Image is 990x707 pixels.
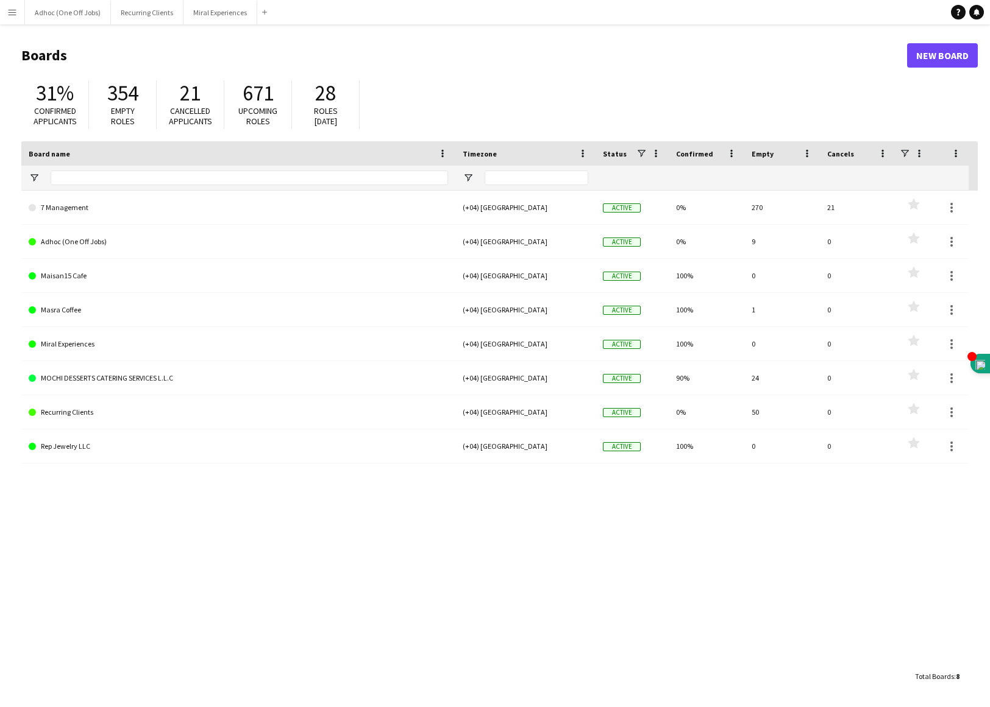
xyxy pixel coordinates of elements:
span: Roles [DATE] [314,105,338,127]
span: Active [603,442,641,451]
span: Board name [29,149,70,158]
span: Active [603,340,641,349]
div: 50 [744,395,820,429]
a: Maisan15 Cafe [29,259,448,293]
a: Recurring Clients [29,395,448,429]
input: Board name Filter Input [51,171,448,185]
span: Timezone [463,149,497,158]
div: 0 [820,225,896,258]
span: Cancelled applicants [169,105,212,127]
span: Active [603,272,641,281]
button: Open Filter Menu [463,172,474,183]
button: Recurring Clients [111,1,183,24]
div: 0 [820,259,896,292]
div: (+04) [GEOGRAPHIC_DATA] [455,191,596,224]
div: 9 [744,225,820,258]
div: 100% [669,429,744,463]
span: Confirmed [676,149,713,158]
div: 0 [744,259,820,292]
span: Status [603,149,627,158]
div: 0% [669,191,744,224]
span: Confirmed applicants [34,105,77,127]
div: (+04) [GEOGRAPHIC_DATA] [455,429,596,463]
a: Masra Coffee [29,293,448,327]
span: Active [603,408,641,417]
div: (+04) [GEOGRAPHIC_DATA] [455,225,596,258]
div: 24 [744,361,820,395]
div: 100% [669,293,744,326]
button: Miral Experiences [183,1,257,24]
span: 28 [315,80,336,107]
div: : [915,664,960,688]
div: 0 [820,361,896,395]
span: Active [603,374,641,383]
span: 31% [36,80,74,107]
div: 0% [669,395,744,429]
span: Active [603,306,641,315]
span: Active [603,237,641,247]
span: Empty roles [111,105,135,127]
span: Empty [752,149,774,158]
span: Active [603,203,641,213]
span: 671 [243,80,274,107]
div: 0 [744,327,820,361]
span: 21 [180,80,201,107]
a: Rep Jewelry LLC [29,429,448,463]
div: 0 [820,327,896,361]
div: (+04) [GEOGRAPHIC_DATA] [455,293,596,326]
div: 0 [744,429,820,463]
div: 1 [744,293,820,326]
div: 0% [669,225,744,258]
div: 270 [744,191,820,224]
span: 354 [107,80,138,107]
span: 8 [956,672,960,681]
h1: Boards [21,46,907,65]
div: 21 [820,191,896,224]
div: 100% [669,327,744,361]
div: 0 [820,293,896,326]
a: New Board [907,43,978,68]
span: Total Boards [915,672,954,681]
div: (+04) [GEOGRAPHIC_DATA] [455,395,596,429]
button: Open Filter Menu [29,172,40,183]
div: 90% [669,361,744,395]
div: 0 [820,429,896,463]
a: Adhoc (One Off Jobs) [29,225,448,259]
span: Upcoming roles [238,105,277,127]
div: 0 [820,395,896,429]
a: MOCHI DESSERTS CATERING SERVICES L.L.C [29,361,448,395]
button: Adhoc (One Off Jobs) [25,1,111,24]
div: (+04) [GEOGRAPHIC_DATA] [455,327,596,361]
a: 7 Management [29,191,448,225]
div: 100% [669,259,744,292]
a: Miral Experiences [29,327,448,361]
div: (+04) [GEOGRAPHIC_DATA] [455,259,596,292]
span: Cancels [827,149,854,158]
div: (+04) [GEOGRAPHIC_DATA] [455,361,596,395]
input: Timezone Filter Input [485,171,588,185]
